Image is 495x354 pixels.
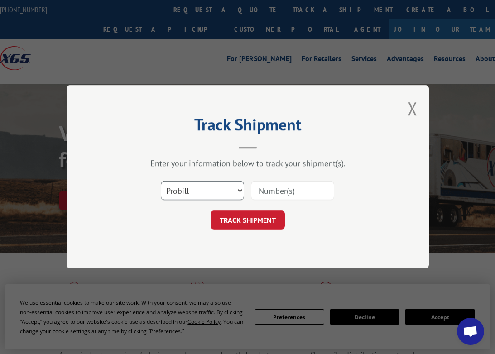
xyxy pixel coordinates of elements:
div: Open chat [457,318,484,345]
div: Enter your information below to track your shipment(s). [112,158,384,169]
button: Close modal [408,96,418,120]
button: TRACK SHIPMENT [211,211,285,230]
h2: Track Shipment [112,118,384,135]
input: Number(s) [251,182,334,201]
